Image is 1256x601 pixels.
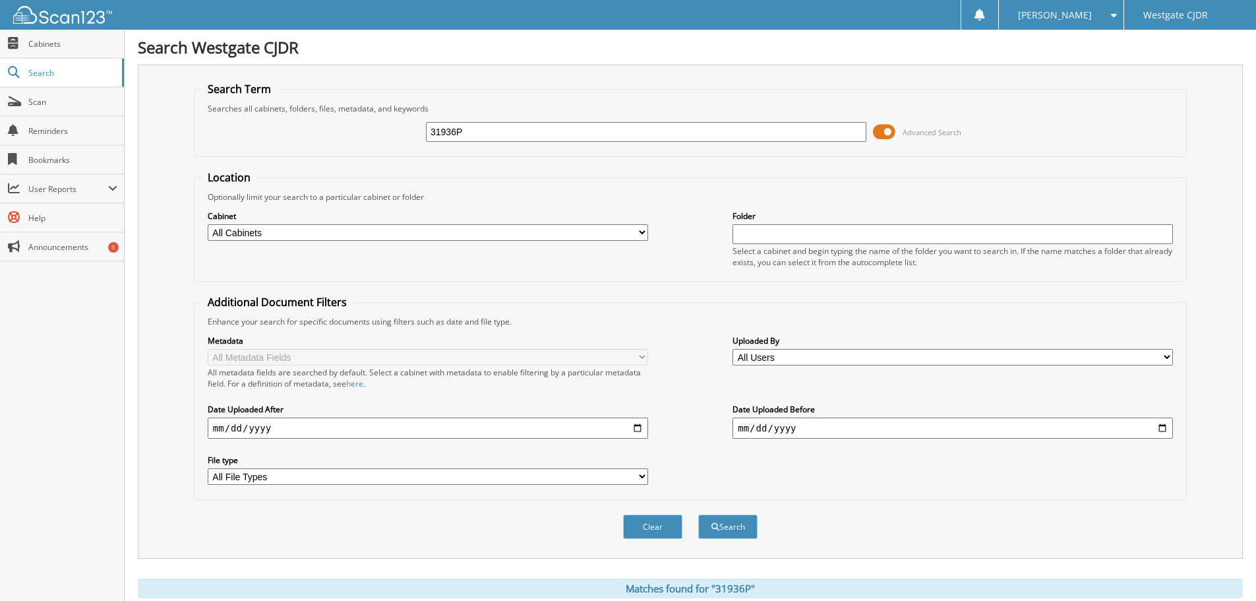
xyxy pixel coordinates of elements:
[28,154,117,166] span: Bookmarks
[1018,11,1092,19] span: [PERSON_NAME]
[623,515,682,539] button: Clear
[28,96,117,108] span: Scan
[208,418,648,439] input: start
[28,241,117,253] span: Announcements
[208,404,648,415] label: Date Uploaded After
[698,515,758,539] button: Search
[201,82,278,96] legend: Search Term
[1143,11,1208,19] span: Westgate CJDR
[138,579,1243,598] div: Matches found for "31936P"
[733,418,1173,439] input: end
[208,210,648,222] label: Cabinet
[733,404,1173,415] label: Date Uploaded Before
[201,103,1180,114] div: Searches all cabinets, folders, files, metadata, and keywords
[733,245,1173,268] div: Select a cabinet and begin typing the name of the folder you want to search in. If the name match...
[903,127,961,137] span: Advanced Search
[28,67,115,79] span: Search
[28,212,117,224] span: Help
[108,242,119,253] div: 1
[201,295,353,309] legend: Additional Document Filters
[733,335,1173,346] label: Uploaded By
[346,378,363,389] a: here
[28,38,117,49] span: Cabinets
[733,210,1173,222] label: Folder
[28,125,117,137] span: Reminders
[201,170,257,185] legend: Location
[201,191,1180,203] div: Optionally limit your search to a particular cabinet or folder
[201,316,1180,327] div: Enhance your search for specific documents using filters such as date and file type.
[208,335,648,346] label: Metadata
[13,6,112,24] img: scan123-logo-white.svg
[138,36,1243,58] h1: Search Westgate CJDR
[208,367,648,389] div: All metadata fields are searched by default. Select a cabinet with metadata to enable filtering b...
[208,455,648,466] label: File type
[28,183,108,195] span: User Reports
